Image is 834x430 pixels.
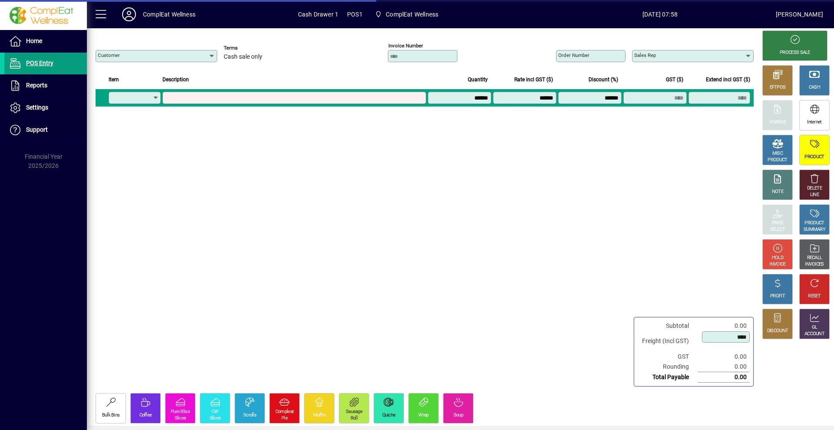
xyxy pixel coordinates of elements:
div: LINE [810,192,819,198]
div: ACCOUNT [804,331,824,337]
div: DELETE [807,185,822,192]
div: Pie [281,415,288,422]
div: PRODUCT [804,220,824,227]
span: Description [162,75,189,84]
a: Settings [4,97,87,119]
div: CASH [809,84,820,91]
div: CW [212,409,218,415]
span: Cash Drawer 1 [298,7,338,21]
mat-label: Customer [98,52,120,58]
mat-label: Order number [558,52,589,58]
span: Terms [224,45,276,51]
div: PRODUCT [804,154,824,160]
div: PROFIT [770,293,785,300]
div: RESET [808,293,821,300]
td: Freight (Incl GST) [638,331,698,352]
div: INVOICE [769,261,785,268]
div: HOLD [772,255,783,261]
div: EFTPOS [770,84,786,91]
div: Slices [175,415,186,422]
td: Subtotal [638,321,698,331]
div: Quiche [382,412,396,419]
span: ComplEat Wellness [386,7,438,21]
div: NOTE [772,189,783,195]
td: 0.00 [698,362,750,372]
div: Internet [807,119,821,126]
div: MISC [772,150,783,157]
div: [PERSON_NAME] [776,7,823,21]
a: Home [4,30,87,52]
div: Pure Bliss [171,409,190,415]
span: Home [26,37,42,44]
span: Extend incl GST ($) [706,75,750,84]
div: Slices [209,415,221,422]
span: Discount (%) [589,75,618,84]
div: ComplEat Wellness [143,7,195,21]
div: RECALL [807,255,822,261]
td: GST [638,352,698,362]
td: 0.00 [698,352,750,362]
div: INVOICES [805,261,824,268]
span: Item [109,75,119,84]
div: Roll [351,415,357,422]
mat-label: Invoice number [388,43,423,49]
a: Reports [4,75,87,97]
div: CHARGE [769,119,786,126]
span: Support [26,126,48,133]
div: SUMMARY [804,227,825,233]
span: Cash sale only [224,53,262,60]
div: Wrap [418,412,428,419]
div: Coffee [139,412,152,419]
td: 0.00 [698,372,750,383]
div: Muffin [313,412,326,419]
td: Rounding [638,362,698,372]
span: Quantity [468,75,488,84]
div: PRICE [772,220,784,227]
span: POS Entry [26,60,53,67]
span: Reports [26,82,47,89]
div: PRODUCT [768,157,787,163]
div: DISCOUNT [767,328,788,334]
span: [DATE] 07:58 [544,7,776,21]
div: Sausage [346,409,362,415]
span: GST ($) [666,75,683,84]
div: Scrolls [243,412,256,419]
span: ComplEat Wellness [371,7,442,22]
td: 0.00 [698,321,750,331]
div: GL [812,324,817,331]
div: Compleat [275,409,294,415]
span: Settings [26,104,48,111]
span: POS1 [347,7,363,21]
mat-label: Sales rep [634,52,656,58]
div: SELECT [770,227,785,233]
div: Bulk Bins [102,412,120,419]
td: Total Payable [638,372,698,383]
a: Support [4,119,87,141]
div: Soup [453,412,463,419]
span: Rate incl GST ($) [514,75,553,84]
div: PROCESS SALE [780,50,810,56]
button: Profile [115,7,143,22]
